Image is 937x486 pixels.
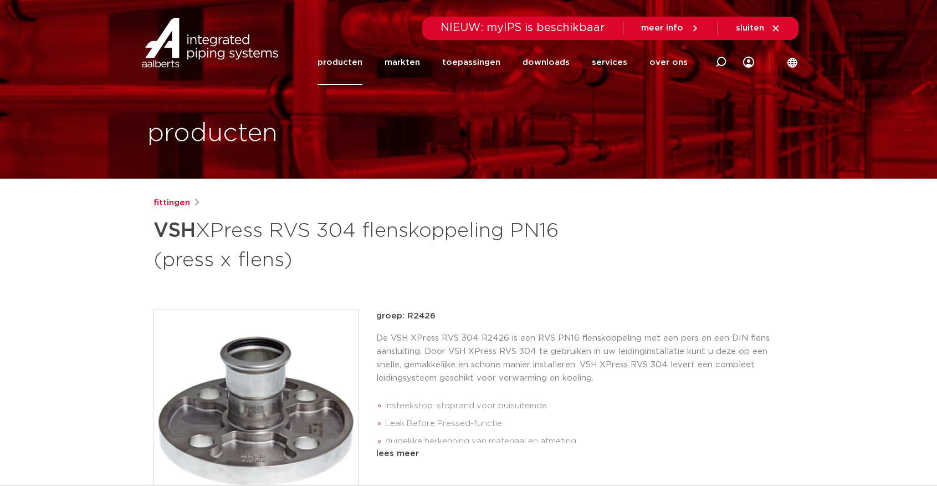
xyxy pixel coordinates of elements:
[376,310,784,323] p: groep: R2426
[385,397,784,415] li: insteekstop: stoprand voor buisuiteinde
[743,40,754,85] div: my IPS
[318,40,688,85] nav: Menu
[649,40,688,85] a: over ons
[385,415,784,433] li: Leak Before Pressed-functie
[442,40,500,85] a: toepassingen
[641,24,683,32] span: meer info
[736,23,781,33] a: sluiten
[385,433,784,450] li: duidelijke herkenning van materiaal en afmeting
[736,24,764,32] span: sluiten
[153,214,570,274] h1: XPress RVS 304 flenskoppeling PN16 (press x flens)
[318,40,362,85] a: producten
[641,23,700,33] a: meer info
[385,40,420,85] a: markten
[376,332,784,385] p: De VSH XPress RVS 304 R2426 is een RVS PN16 flenskoppeling met een pers en een DIN flens aansluit...
[376,447,784,460] div: lees meer
[153,196,190,210] a: fittingen
[441,22,605,33] span: NIEUW: myIPS is beschikbaar
[153,221,196,241] strong: VSH
[592,40,627,85] a: services
[523,40,570,85] a: downloads
[147,116,278,151] h1: producten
